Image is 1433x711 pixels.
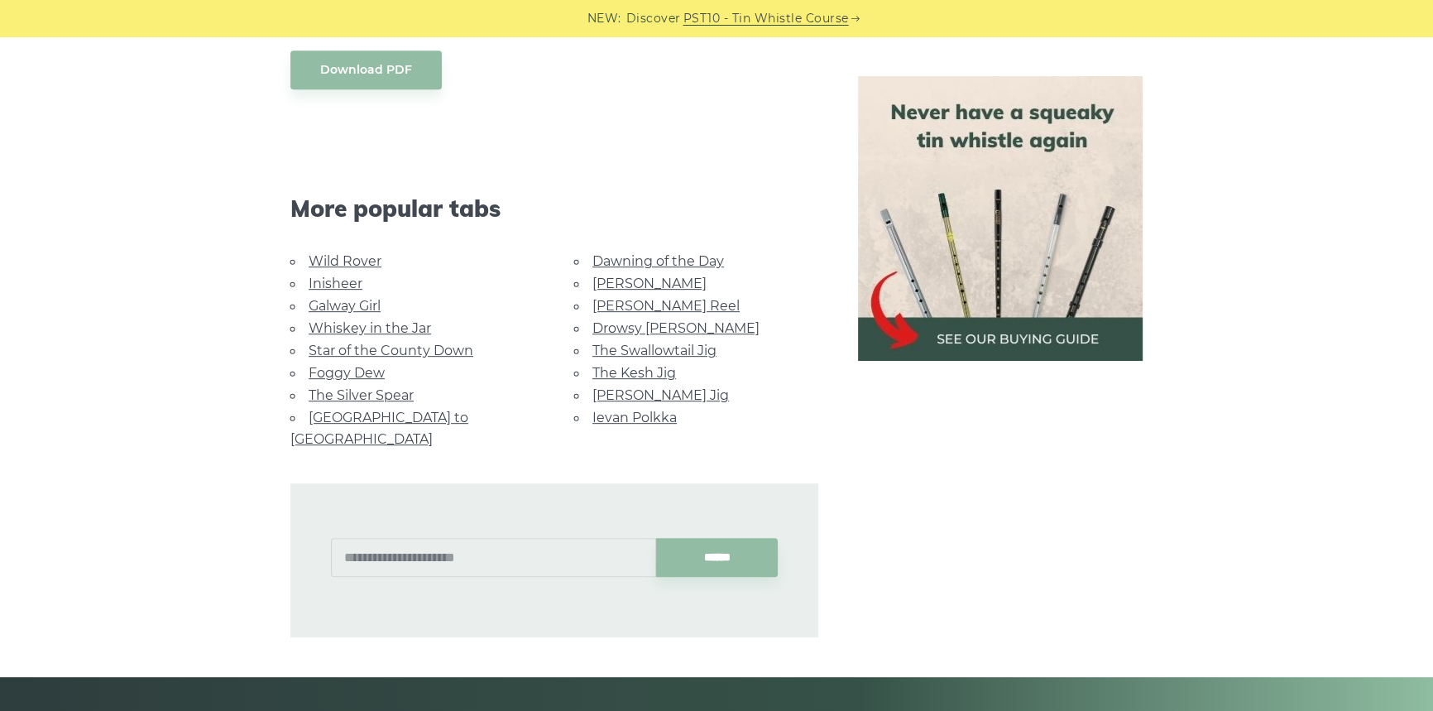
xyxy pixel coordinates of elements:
[290,195,818,223] span: More popular tabs
[309,387,414,403] a: The Silver Spear
[592,365,676,381] a: The Kesh Jig
[587,9,621,28] span: NEW:
[858,76,1143,361] img: tin whistle buying guide
[309,298,381,314] a: Galway Girl
[309,365,385,381] a: Foggy Dew
[592,298,740,314] a: [PERSON_NAME] Reel
[592,253,724,269] a: Dawning of the Day
[309,320,431,336] a: Whiskey in the Jar
[592,276,707,291] a: [PERSON_NAME]
[290,410,468,447] a: [GEOGRAPHIC_DATA] to [GEOGRAPHIC_DATA]
[309,276,362,291] a: Inisheer
[290,50,442,89] a: Download PDF
[592,387,729,403] a: [PERSON_NAME] Jig
[683,9,849,28] a: PST10 - Tin Whistle Course
[592,343,716,358] a: The Swallowtail Jig
[592,320,760,336] a: Drowsy [PERSON_NAME]
[592,410,677,425] a: Ievan Polkka
[309,343,473,358] a: Star of the County Down
[626,9,681,28] span: Discover
[309,253,381,269] a: Wild Rover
